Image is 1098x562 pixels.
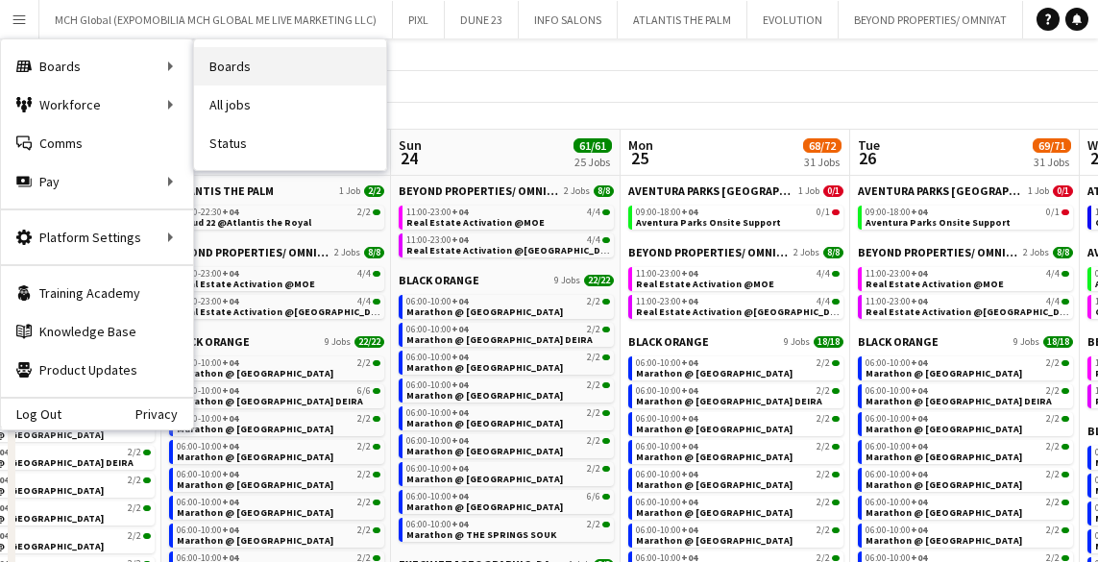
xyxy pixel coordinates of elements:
span: 06:00-10:00 [636,470,697,479]
span: BLACK ORANGE [169,334,250,349]
span: 06:00-10:00 [177,442,238,452]
span: +04 [911,267,927,280]
span: Marathon @ FESTIVAL CITY MALL [406,361,563,374]
span: 11:00-23:00 [406,235,468,245]
span: 2/2 [1046,386,1060,396]
a: 11:00-23:00+044/4Real Estate Activation @[GEOGRAPHIC_DATA] [406,233,610,256]
a: 06:00-10:00+042/2Marathon @ [GEOGRAPHIC_DATA] [406,434,610,456]
span: Marathon @ CITY CENTRE DEIRA [177,395,363,407]
a: 06:00-10:00+042/2Marathon @ [GEOGRAPHIC_DATA] [177,440,380,462]
span: BEYOND PROPERTIES/ OMNIYAT [399,183,560,198]
span: +04 [681,206,697,218]
a: 11:00-23:00+044/4Real Estate Activation @MOE [177,267,380,289]
a: AVENTURA PARKS [GEOGRAPHIC_DATA]1 Job0/1 [858,183,1073,198]
a: 06:00-10:00+042/2Marathon @ [GEOGRAPHIC_DATA] [177,356,380,379]
span: 06:00-10:00 [406,325,468,334]
a: 06:00-10:00+042/2Marathon @ [GEOGRAPHIC_DATA] [406,351,610,373]
span: Marathon @ THE SPRINGS SOUK [406,528,556,541]
a: BLACK ORANGE9 Jobs22/22 [169,334,384,349]
a: 06:00-10:00+042/2Marathon @ [GEOGRAPHIC_DATA] [866,440,1069,462]
a: 06:00-10:00+042/2Marathon @ [GEOGRAPHIC_DATA] [636,412,840,434]
span: 06:00-10:00 [406,492,468,501]
a: Boards [194,47,386,86]
span: Marathon @ CITY CENTRE DEIRA [406,333,593,346]
span: BEYOND PROPERTIES/ OMNIYAT [169,245,330,259]
span: +04 [911,496,927,508]
span: 9 Jobs [1013,336,1039,348]
span: 2/2 [817,414,830,424]
a: BLACK ORANGE9 Jobs22/22 [399,273,614,287]
span: 11:00-23:00 [636,297,697,306]
a: 06:00-10:00+042/2Marathon @ [GEOGRAPHIC_DATA] [636,356,840,379]
span: 0/1 [1046,208,1060,217]
span: Aventura Parks Onsite Support [866,216,1011,229]
span: 2/2 [587,408,600,418]
span: 11:00-23:00 [866,297,927,306]
span: +04 [681,412,697,425]
span: 11:00-23:00 [177,297,238,306]
span: BLACK ORANGE [858,334,939,349]
a: BEYOND PROPERTIES/ OMNIYAT2 Jobs8/8 [858,245,1073,259]
div: BEYOND PROPERTIES/ OMNIYAT2 Jobs8/811:00-23:00+044/4Real Estate Activation @MOE11:00-23:00+044/4R... [399,183,614,273]
span: BLACK ORANGE [628,334,709,349]
span: 06:00-10:00 [866,470,927,479]
span: 4/4 [587,235,600,245]
span: 06:00-10:00 [636,414,697,424]
span: 09:00-18:00 [866,208,927,217]
a: 11:00-23:00+044/4Real Estate Activation @MOE [866,267,1069,289]
span: Marathon @ DUBAI HILLS MALL [866,367,1022,379]
a: 06:00-10:00+042/2Marathon @ [GEOGRAPHIC_DATA] [177,496,380,518]
a: 09:00-18:00+040/1Aventura Parks Onsite Support [636,206,840,228]
span: 2/2 [587,436,600,446]
span: Marathon @ MALL OF THE EMIRATES [177,478,333,491]
span: +04 [451,406,468,419]
span: 2/2 [128,531,141,541]
span: 06:00-10:00 [177,358,238,368]
span: 06:00-10:00 [406,353,468,362]
span: 2 Jobs [793,247,819,258]
span: Marathon @ DUBAI MARINA MALL [406,473,563,485]
span: AVENTURA PARKS DUBAI [858,183,1024,198]
span: 18/18 [1043,336,1073,348]
span: 06:00-10:00 [177,498,238,507]
a: Training Academy [1,274,193,312]
span: +04 [222,468,238,480]
a: BLACK ORANGE9 Jobs18/18 [858,334,1073,349]
span: +04 [681,468,697,480]
a: 06:00-10:00+042/2Marathon @ [GEOGRAPHIC_DATA] [636,496,840,518]
a: 06:00-10:00+042/2Marathon @ [GEOGRAPHIC_DATA] DEIRA [636,384,840,406]
span: 06:00-10:00 [636,498,697,507]
span: Real Estate Activation @Nakheel mall [177,305,391,318]
a: 06:00-10:00+042/2Marathon @ THE SPRINGS SOUK [406,518,610,540]
span: 2/2 [587,325,600,334]
a: 11:00-23:00+044/4Real Estate Activation @MOE [636,267,840,289]
span: 0/1 [823,185,843,197]
span: +04 [681,267,697,280]
span: Marathon @ DUBAI MARINA MALL [177,534,333,547]
span: 2/2 [817,498,830,507]
a: 06:00-10:00+042/2Marathon @ [GEOGRAPHIC_DATA] [866,412,1069,434]
span: +04 [451,233,468,246]
a: BEYOND PROPERTIES/ OMNIYAT2 Jobs8/8 [169,245,384,259]
span: 4/4 [1046,269,1060,279]
span: +04 [222,295,238,307]
span: 2/2 [357,208,371,217]
a: 06:00-10:00+042/2Marathon @ [GEOGRAPHIC_DATA] [406,379,610,401]
span: 2/2 [817,386,830,396]
span: +04 [911,524,927,536]
button: DUNE 23 [445,1,519,38]
a: ATLANTIS THE PALM1 Job2/2 [169,183,384,198]
button: INFO SALONS [519,1,618,38]
span: 06:00-10:00 [636,358,697,368]
span: +04 [451,351,468,363]
span: +04 [451,518,468,530]
span: 4/4 [817,269,830,279]
span: 2 Jobs [564,185,590,197]
span: +04 [681,356,697,369]
span: Real Estate Activation @Nakheel mall [406,244,621,257]
span: 4/4 [817,297,830,306]
a: 06:00-10:00+042/2Marathon @ [GEOGRAPHIC_DATA] [636,524,840,546]
span: 2/2 [587,353,600,362]
a: 06:00-10:00+042/2Marathon @ [GEOGRAPHIC_DATA] [866,524,1069,546]
span: +04 [911,440,927,452]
